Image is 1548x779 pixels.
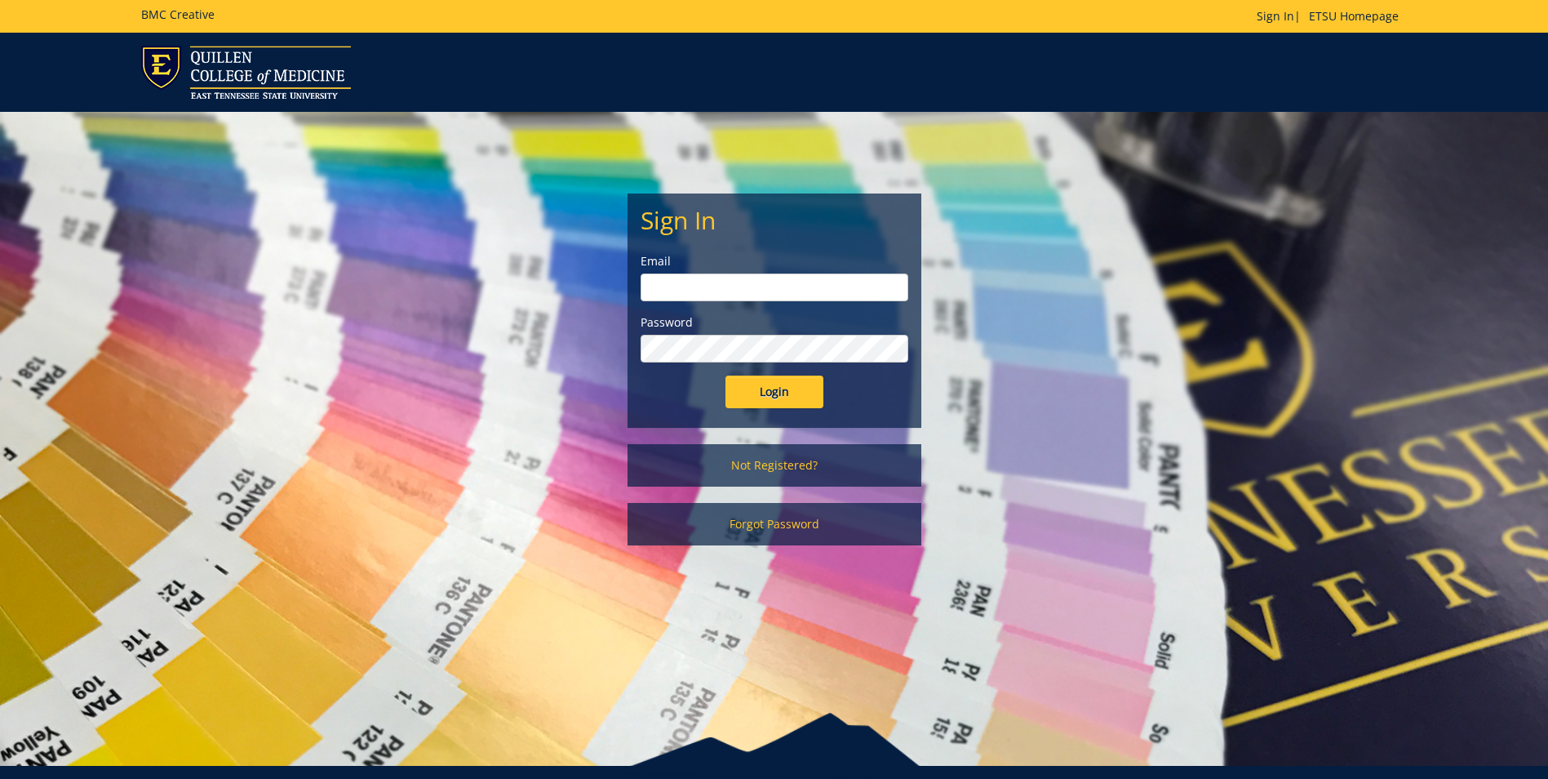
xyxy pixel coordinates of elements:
[725,376,823,408] input: Login
[1301,8,1407,24] a: ETSU Homepage
[641,207,908,234] h2: Sign In
[628,503,921,545] a: Forgot Password
[1257,8,1294,24] a: Sign In
[641,253,908,269] label: Email
[141,46,351,99] img: ETSU logo
[141,8,215,20] h5: BMC Creative
[628,444,921,487] a: Not Registered?
[641,314,908,331] label: Password
[1257,8,1407,24] p: |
